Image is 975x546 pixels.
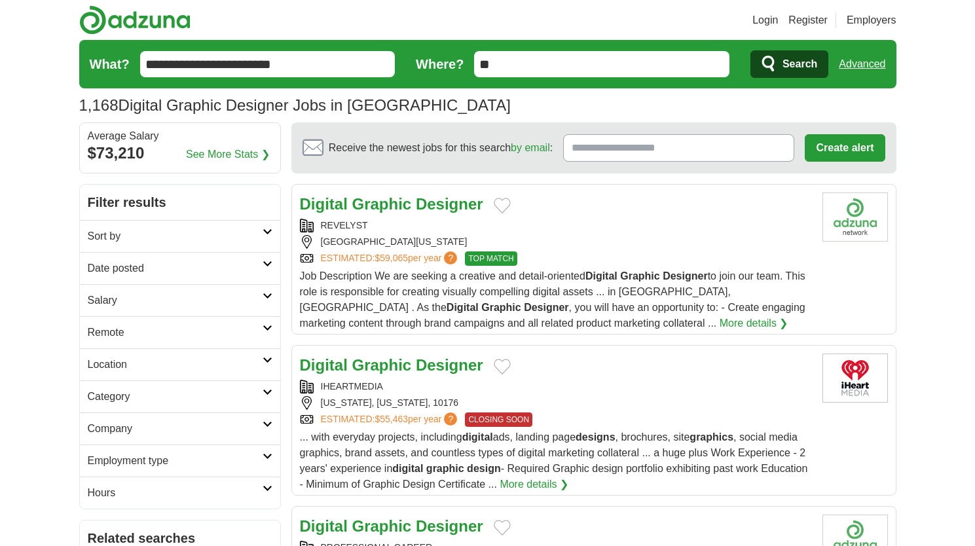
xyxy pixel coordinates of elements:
strong: Graphic [352,356,412,374]
a: Advanced [839,51,885,77]
h2: Salary [88,293,263,308]
h2: Category [88,389,263,405]
a: Digital Graphic Designer [300,195,483,213]
strong: designs [576,431,615,443]
strong: Graphic [620,270,659,282]
strong: Designer [416,195,483,213]
div: $73,210 [88,141,272,165]
strong: Graphic [352,517,412,535]
strong: Digital [447,302,479,313]
span: $55,463 [375,414,408,424]
strong: graphics [690,431,733,443]
h2: Remote [88,325,263,340]
button: Create alert [805,134,885,162]
strong: design [467,463,501,474]
div: [US_STATE], [US_STATE], 10176 [300,396,812,410]
strong: Digital [585,270,617,282]
a: Salary [80,284,280,316]
a: More details ❯ [500,477,568,492]
h2: Sort by [88,228,263,244]
strong: graphic [426,463,464,474]
span: ? [444,251,457,264]
a: by email [511,142,550,153]
strong: Graphic [352,195,412,213]
h2: Company [88,421,263,437]
button: Add to favorite jobs [494,359,511,374]
span: CLOSING SOON [465,412,532,427]
a: Company [80,412,280,445]
span: Job Description We are seeking a creative and detail-oriented to join our team. This role is resp... [300,270,805,329]
strong: digital [462,431,493,443]
h2: Date posted [88,261,263,276]
button: Add to favorite jobs [494,198,511,213]
h2: Employment type [88,453,263,469]
strong: Designer [524,302,568,313]
a: Remote [80,316,280,348]
strong: Digital [300,195,348,213]
a: Register [788,12,828,28]
strong: Digital [300,517,348,535]
img: Company logo [822,192,888,242]
a: ESTIMATED:$59,065per year? [321,251,460,266]
label: What? [90,54,130,74]
h2: Hours [88,485,263,501]
a: Location [80,348,280,380]
a: Employment type [80,445,280,477]
span: 1,168 [79,94,119,117]
div: REVELYST [300,219,812,232]
img: iHeartMedia logo [822,354,888,403]
a: Category [80,380,280,412]
span: TOP MATCH [465,251,517,266]
span: ... with everyday projects, including ads, landing page , brochures, site , social media graphics... [300,431,808,490]
strong: digital [392,463,423,474]
a: ESTIMATED:$55,463per year? [321,412,460,427]
a: More details ❯ [720,316,788,331]
h2: Location [88,357,263,373]
span: Search [782,51,817,77]
strong: Designer [663,270,707,282]
a: Sort by [80,220,280,252]
span: Receive the newest jobs for this search : [329,140,553,156]
h1: Digital Graphic Designer Jobs in [GEOGRAPHIC_DATA] [79,96,511,114]
span: $59,065 [375,253,408,263]
strong: Designer [416,356,483,374]
a: Hours [80,477,280,509]
a: See More Stats ❯ [186,147,270,162]
span: ? [444,412,457,426]
div: Average Salary [88,131,272,141]
div: [GEOGRAPHIC_DATA][US_STATE] [300,235,812,249]
strong: Digital [300,356,348,374]
h2: Filter results [80,185,280,220]
a: Digital Graphic Designer [300,356,483,374]
a: Login [752,12,778,28]
label: Where? [416,54,464,74]
button: Search [750,50,828,78]
strong: Graphic [481,302,521,313]
a: Employers [847,12,896,28]
button: Add to favorite jobs [494,520,511,536]
a: Digital Graphic Designer [300,517,483,535]
a: Date posted [80,252,280,284]
strong: Designer [416,517,483,535]
a: IHEARTMEDIA [321,381,383,391]
img: Adzuna logo [79,5,191,35]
